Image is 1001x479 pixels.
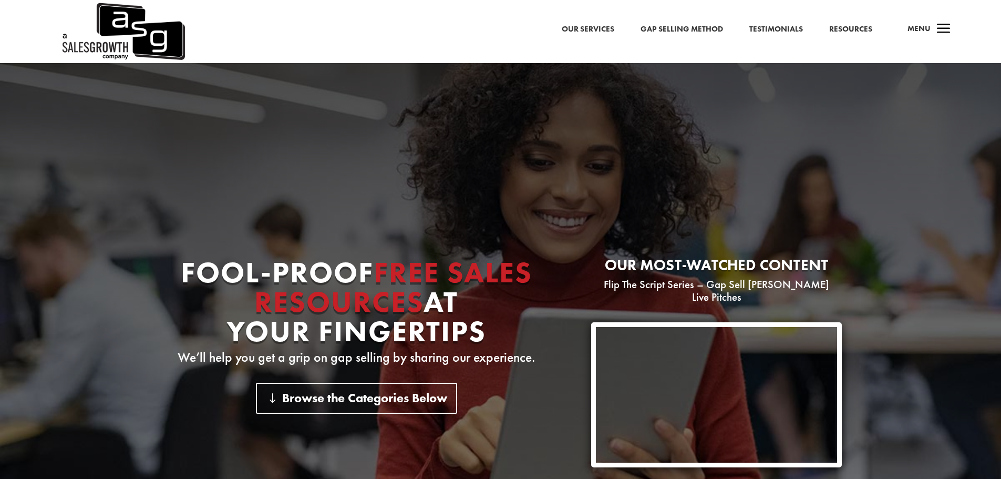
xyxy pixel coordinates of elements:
[749,23,803,36] a: Testimonials
[159,258,554,351] h1: Fool-proof At Your Fingertips
[907,23,931,34] span: Menu
[933,19,954,40] span: a
[829,23,872,36] a: Resources
[159,351,554,364] p: We’ll help you get a grip on gap selling by sharing our experience.
[562,23,614,36] a: Our Services
[641,23,723,36] a: Gap Selling Method
[254,253,532,321] span: Free Sales Resources
[591,278,842,303] p: Flip The Script Series – Gap Sell [PERSON_NAME] Live Pitches
[256,383,457,414] a: Browse the Categories Below
[591,258,842,278] h2: Our most-watched content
